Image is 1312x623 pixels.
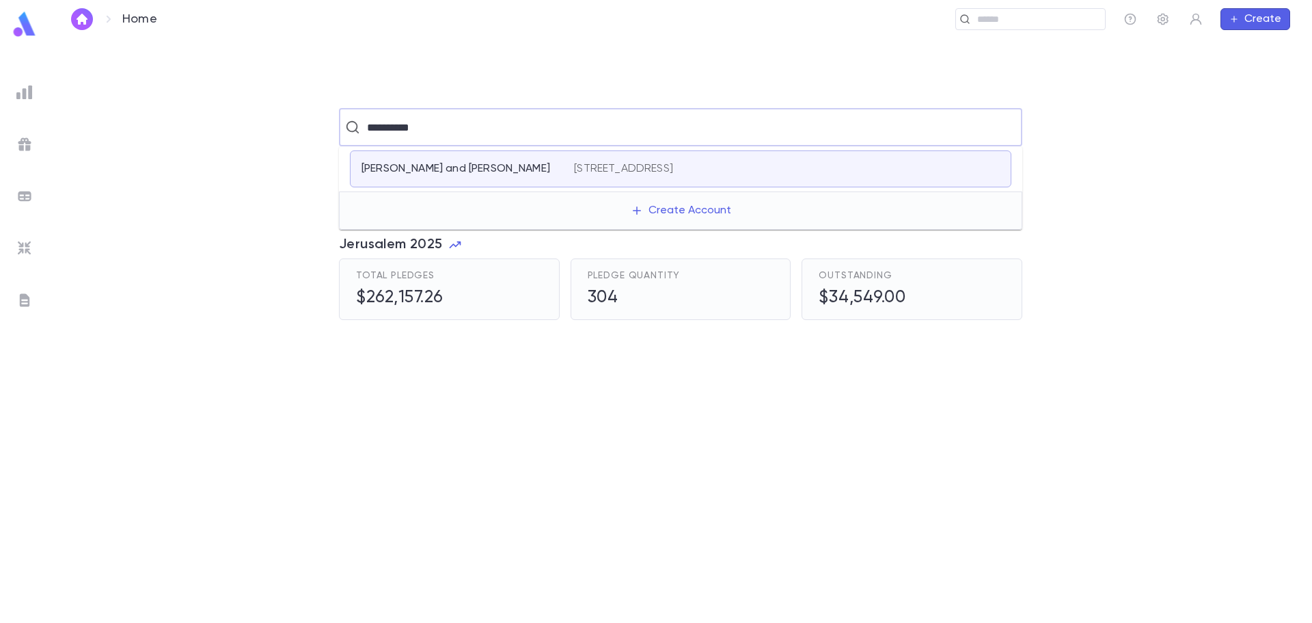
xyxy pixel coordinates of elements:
button: Create [1220,8,1290,30]
button: Create Account [620,198,742,224]
h5: $262,157.26 [356,288,443,308]
span: Pledge Quantity [588,270,681,281]
p: [STREET_ADDRESS] [574,162,673,176]
p: Home [122,12,157,27]
img: reports_grey.c525e4749d1bce6a11f5fe2a8de1b229.svg [16,84,33,101]
span: Outstanding [819,270,892,281]
span: Jerusalem 2025 [339,237,443,253]
img: home_white.a664292cf8c1dea59945f0da9f25487c.svg [74,14,90,25]
h5: $34,549.00 [819,288,905,308]
img: logo [11,11,38,38]
img: campaigns_grey.99e729a5f7ee94e3726e6486bddda8f1.svg [16,136,33,153]
img: imports_grey.530a8a0e642e233f2baf0ef88e8c9fcb.svg [16,240,33,256]
img: letters_grey.7941b92b52307dd3b8a917253454ce1c.svg [16,292,33,308]
span: Total Pledges [356,270,435,281]
img: batches_grey.339ca447c9d9533ef1741baa751efc33.svg [16,188,33,204]
h5: 304 [588,288,681,308]
p: [PERSON_NAME] and [PERSON_NAME] [361,162,550,176]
